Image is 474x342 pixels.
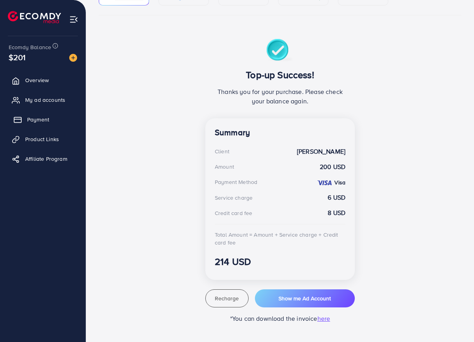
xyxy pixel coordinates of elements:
[205,289,249,307] button: Recharge
[6,131,80,147] a: Product Links
[69,15,78,24] img: menu
[8,11,61,23] img: logo
[215,231,345,247] div: Total Amount = Amount + Service charge + Credit card fee
[205,314,355,323] p: *You can download the invoice
[328,193,345,202] strong: 6 USD
[215,294,239,302] span: Recharge
[25,135,59,143] span: Product Links
[9,51,26,63] span: $201
[215,147,229,155] div: Client
[317,314,330,323] span: here
[215,87,345,106] p: Thanks you for your purchase. Please check your balance again.
[278,294,331,302] span: Show me Ad Account
[215,178,257,186] div: Payment Method
[25,96,65,104] span: My ad accounts
[215,194,253,202] div: Service charge
[6,151,80,167] a: Affiliate Program
[27,116,49,123] span: Payment
[215,163,234,171] div: Amount
[328,208,345,217] strong: 8 USD
[6,92,80,108] a: My ad accounts
[215,256,345,267] h3: 214 USD
[297,147,345,156] strong: [PERSON_NAME]
[215,209,252,217] div: Credit card fee
[441,307,468,336] iframe: Chat
[215,128,345,138] h4: Summary
[9,43,51,51] span: Ecomdy Balance
[6,72,80,88] a: Overview
[69,54,77,62] img: image
[255,289,355,307] button: Show me Ad Account
[6,112,80,127] a: Payment
[266,39,294,63] img: success
[215,69,345,81] h3: Top-up Success!
[320,162,345,171] strong: 200 USD
[25,155,67,163] span: Affiliate Program
[25,76,49,84] span: Overview
[317,180,332,186] img: credit
[334,178,345,186] strong: Visa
